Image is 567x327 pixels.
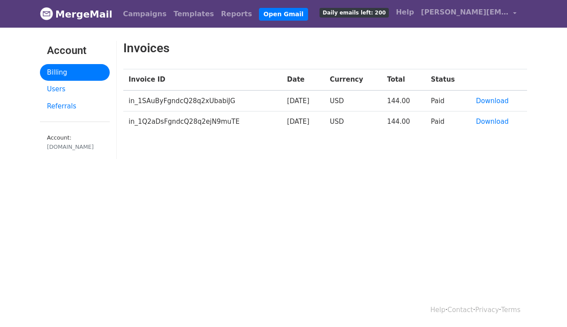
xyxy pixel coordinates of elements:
td: in_1SAuByFgndcQ28q2xUbabiJG [123,90,282,111]
th: Date [282,69,324,90]
th: Invoice ID [123,69,282,90]
span: [PERSON_NAME][EMAIL_ADDRESS][DOMAIN_NAME] [421,7,509,18]
a: Help [431,306,445,314]
small: Account: [47,134,103,151]
th: Status [426,69,471,90]
div: [DOMAIN_NAME] [47,143,103,151]
a: Users [40,81,110,98]
img: MergeMail logo [40,7,53,20]
a: Download [476,118,509,126]
td: USD [325,90,382,111]
a: Referrals [40,98,110,115]
a: Help [392,4,417,21]
a: Reports [218,5,256,23]
td: in_1Q2aDsFgndcQ28q2ejN9muTE [123,111,282,132]
a: Terms [501,306,520,314]
th: Currency [325,69,382,90]
a: Privacy [475,306,499,314]
a: Download [476,97,509,105]
a: Billing [40,64,110,81]
td: Paid [426,111,471,132]
td: Paid [426,90,471,111]
h3: Account [47,44,103,57]
h2: Invoices [123,41,458,56]
iframe: Chat Widget [523,285,567,327]
span: Daily emails left: 200 [319,8,389,18]
th: Total [382,69,426,90]
a: [PERSON_NAME][EMAIL_ADDRESS][DOMAIN_NAME] [417,4,520,24]
td: 144.00 [382,90,426,111]
td: 144.00 [382,111,426,132]
a: Templates [170,5,217,23]
td: [DATE] [282,90,324,111]
a: Campaigns [119,5,170,23]
a: Open Gmail [259,8,308,21]
a: Contact [448,306,473,314]
a: Daily emails left: 200 [316,4,392,21]
a: MergeMail [40,5,112,23]
td: [DATE] [282,111,324,132]
td: USD [325,111,382,132]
